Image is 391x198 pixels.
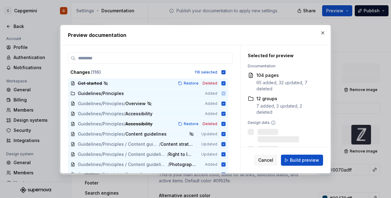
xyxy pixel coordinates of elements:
span: / [124,121,125,127]
div: Selected for preview [248,53,316,59]
span: Added [205,172,217,177]
span: Accessibility [125,111,152,117]
span: Get started [78,80,102,86]
div: 116 selected [195,70,217,75]
button: Build preview [281,155,323,166]
span: Guidelines/Principles [78,111,124,117]
span: Updated [201,142,217,147]
span: Photography [169,161,197,168]
span: Accessibility [125,121,152,127]
span: Deleted [203,81,217,86]
span: Content strategy [160,141,193,147]
span: / [167,151,168,157]
span: Deleted [203,121,217,126]
span: Guidelines/Principles [78,101,124,107]
span: Added [205,111,217,116]
span: Guidelines/Principles / Content guidelines [78,161,168,168]
span: Guidelines/Principles [78,131,124,137]
span: Updated [201,152,217,157]
span: States [125,172,139,178]
span: Guidelines/Principles [78,172,124,178]
div: 12 groups [256,96,316,102]
span: Content guidelines [125,131,167,137]
span: / [168,161,169,168]
span: Overview [125,101,146,107]
h2: Preview documentation [68,31,323,39]
div: Design data [248,120,316,125]
span: / [124,111,125,117]
span: Added [205,101,217,106]
span: Right to left [168,151,193,157]
span: Added [205,162,217,167]
span: Restore [184,81,199,86]
span: Guidelines/Principles [78,121,124,127]
span: Updated [201,132,217,137]
span: Guidelines/Principles / Content guidelines [78,141,159,147]
span: Build preview [290,157,319,163]
div: 7 added, 3 updated, 2 deleted [256,103,316,115]
button: Restore [176,121,201,127]
span: Guidelines/Principles / Content guidelines [78,151,167,157]
span: / [124,101,125,107]
span: / [124,172,125,178]
div: 65 added, 32 updated, 7 deleted [256,80,316,92]
span: / [159,141,160,147]
button: Cancel [254,155,277,166]
div: Documentation [248,64,316,69]
div: 104 pages [256,72,316,78]
span: Restore [184,121,199,126]
span: ( 116 ) [91,69,101,75]
span: Cancel [258,157,273,163]
span: / [124,131,125,137]
div: Changes [70,69,191,75]
button: Restore [176,80,201,86]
